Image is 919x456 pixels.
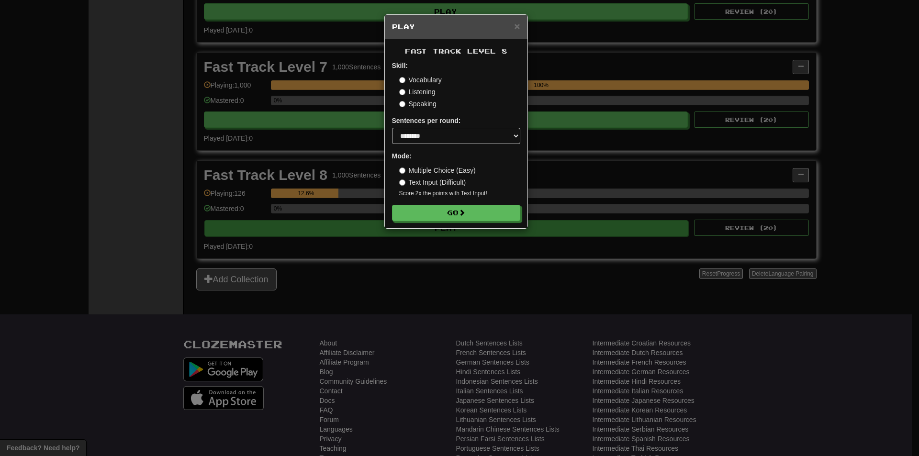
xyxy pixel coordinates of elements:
[399,101,405,107] input: Speaking
[399,99,437,109] label: Speaking
[392,22,520,32] h5: Play
[399,189,520,198] small: Score 2x the points with Text Input !
[399,87,436,97] label: Listening
[514,21,520,32] span: ×
[399,166,476,175] label: Multiple Choice (Easy)
[399,178,466,187] label: Text Input (Difficult)
[405,47,507,55] span: Fast Track Level 8
[399,77,405,83] input: Vocabulary
[392,152,412,160] strong: Mode:
[392,116,461,125] label: Sentences per round:
[399,179,405,186] input: Text Input (Difficult)
[392,62,408,69] strong: Skill:
[399,167,405,174] input: Multiple Choice (Easy)
[514,21,520,31] button: Close
[399,89,405,95] input: Listening
[399,75,442,85] label: Vocabulary
[392,205,520,221] button: Go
